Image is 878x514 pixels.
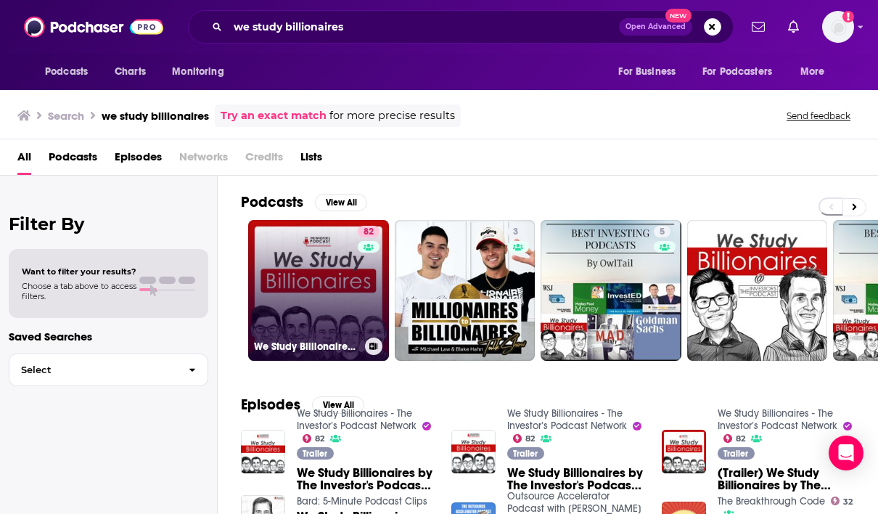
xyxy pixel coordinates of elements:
[9,365,177,375] span: Select
[395,220,536,361] a: 3
[608,58,694,86] button: open menu
[329,107,455,124] span: for more precise results
[172,62,223,82] span: Monitoring
[297,467,434,491] a: We Study Billionaires by The Investor's Podcast Network
[746,15,771,39] a: Show notifications dropdown
[303,434,325,443] a: 82
[22,281,136,301] span: Choose a tab above to access filters.
[179,145,228,175] span: Networks
[303,449,327,458] span: Trailer
[507,226,524,237] a: 3
[541,220,681,361] a: 5
[115,62,146,82] span: Charts
[736,436,745,442] span: 82
[102,109,209,123] h3: we study billionaires
[297,407,417,432] a: We Study Billionaires - The Investor’s Podcast Network
[241,193,303,211] h2: Podcasts
[228,15,619,38] input: Search podcasts, credits, & more...
[297,495,427,507] a: Bard: 5-Minute Podcast Clips
[693,58,793,86] button: open menu
[507,467,644,491] a: We Study Billionaires by The Investor's Podcast Network
[24,13,163,41] img: Podchaser - Follow, Share and Rate Podcasts
[248,220,389,361] a: 82We Study Billionaires - The Investor’s Podcast Network
[822,11,854,43] span: Logged in as megcassidy
[17,145,31,175] a: All
[300,145,322,175] a: Lists
[718,407,837,432] a: We Study Billionaires - The Investor’s Podcast Network
[188,10,734,44] div: Search podcasts, credits, & more...
[49,145,97,175] a: Podcasts
[525,436,535,442] span: 82
[315,194,367,211] button: View All
[625,23,686,30] span: Open Advanced
[162,58,242,86] button: open menu
[9,213,208,234] h2: Filter By
[782,15,805,39] a: Show notifications dropdown
[241,396,300,414] h2: Episodes
[221,107,327,124] a: Try an exact match
[718,467,855,491] a: (Trailer) We Study Billionaires by The Investor's Podcast Network
[513,449,538,458] span: Trailer
[241,396,364,414] a: EpisodesView All
[45,62,88,82] span: Podcasts
[782,110,855,122] button: Send feedback
[513,434,536,443] a: 82
[22,266,136,277] span: Want to filter your results?
[723,449,748,458] span: Trailer
[843,499,853,505] span: 32
[315,436,324,442] span: 82
[662,430,706,474] img: (Trailer) We Study Billionaires by The Investor's Podcast Network
[9,330,208,343] p: Saved Searches
[513,225,518,240] span: 3
[507,407,627,432] a: We Study Billionaires - The Investor’s Podcast Network
[702,62,772,82] span: For Podcasters
[364,225,374,240] span: 82
[718,495,825,507] a: The Breakthrough Code
[822,11,854,43] button: Show profile menu
[618,62,676,82] span: For Business
[842,11,854,23] svg: Add a profile image
[358,226,379,237] a: 82
[451,430,496,474] img: We Study Billionaires by The Investor's Podcast Network
[831,497,853,505] a: 32
[48,109,84,123] h3: Search
[665,9,692,23] span: New
[800,62,825,82] span: More
[790,58,843,86] button: open menu
[822,11,854,43] img: User Profile
[35,58,107,86] button: open menu
[241,430,285,474] img: We Study Billionaires by The Investor's Podcast Network
[241,193,367,211] a: PodcastsView All
[619,18,692,36] button: Open AdvancedNew
[9,354,208,386] button: Select
[115,145,162,175] a: Episodes
[312,396,364,414] button: View All
[105,58,155,86] a: Charts
[829,436,863,470] div: Open Intercom Messenger
[723,434,746,443] a: 82
[654,226,670,237] a: 5
[254,340,359,353] h3: We Study Billionaires - The Investor’s Podcast Network
[660,225,665,240] span: 5
[245,145,283,175] span: Credits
